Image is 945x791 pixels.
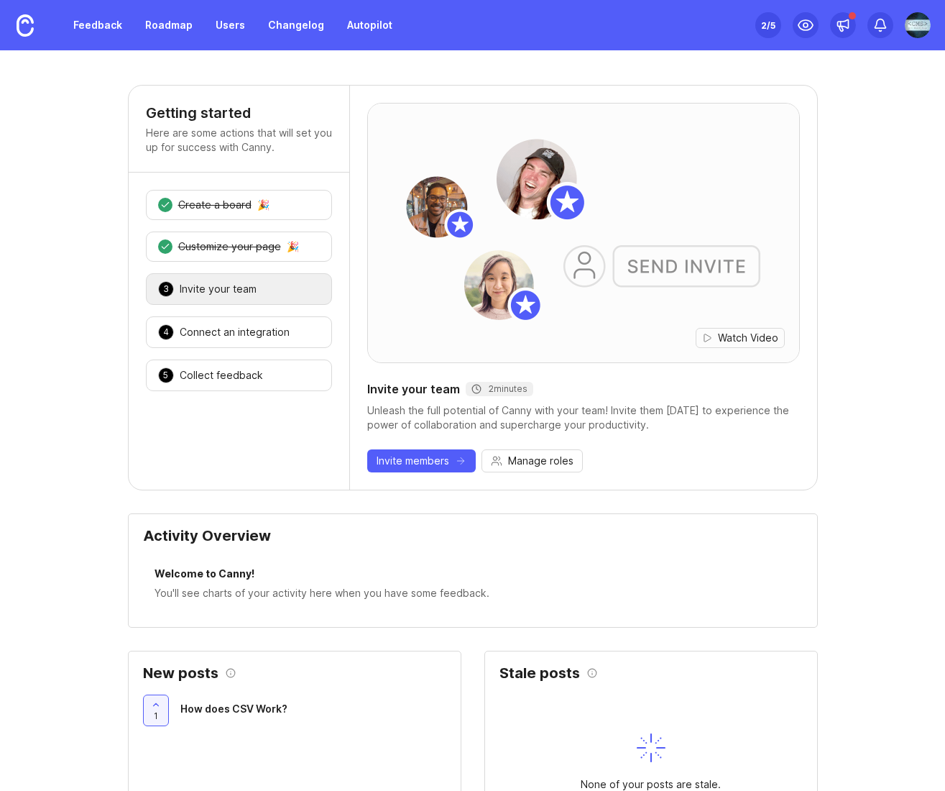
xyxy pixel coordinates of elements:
[259,12,333,38] a: Changelog
[180,368,263,383] div: Collect feedback
[207,12,254,38] a: Users
[367,403,800,432] div: Unleash the full potential of Canny with your team! Invite them [DATE] to experience the power of...
[377,454,449,468] span: Invite members
[287,242,299,252] div: 🎉
[178,198,252,212] div: Create a board
[499,666,580,680] h2: Stale posts
[146,126,332,155] p: Here are some actions that will set you up for success with Canny.
[143,529,803,554] div: Activity Overview
[154,710,158,722] span: 1
[696,328,785,348] button: Watch Video
[158,367,174,383] div: 5
[637,733,665,762] img: svg+xml;base64,PHN2ZyB3aWR0aD0iNDAiIGhlaWdodD0iNDAiIGZpbGw9Im5vbmUiIHhtbG5zPSJodHRwOi8vd3d3LnczLm...
[481,449,583,472] button: Manage roles
[761,15,775,35] div: 2 /5
[180,282,257,296] div: Invite your team
[367,380,800,398] div: Invite your team
[180,703,287,715] span: How does CSV Work?
[137,12,201,38] a: Roadmap
[143,695,169,726] button: 1
[180,701,446,721] a: How does CSV Work?
[155,566,791,585] div: Welcome to Canny!
[257,200,269,210] div: 🎉
[178,239,281,254] div: Customize your page
[905,12,931,38] img: CM Stern
[471,383,527,395] div: 2 minutes
[65,12,131,38] a: Feedback
[180,325,290,339] div: Connect an integration
[146,103,332,123] h4: Getting started
[755,12,781,38] button: 2/5
[158,324,174,340] div: 4
[368,104,799,362] img: adding-teammates-hero-6aa462f7bf7d390bd558fc401672fc40.png
[338,12,401,38] a: Autopilot
[143,666,218,680] h2: New posts
[508,454,573,468] span: Manage roles
[718,331,778,345] span: Watch Video
[158,281,174,297] div: 3
[155,585,791,601] div: You'll see charts of your activity here when you have some feedback.
[17,14,34,37] img: Canny Home
[367,449,476,472] button: Invite members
